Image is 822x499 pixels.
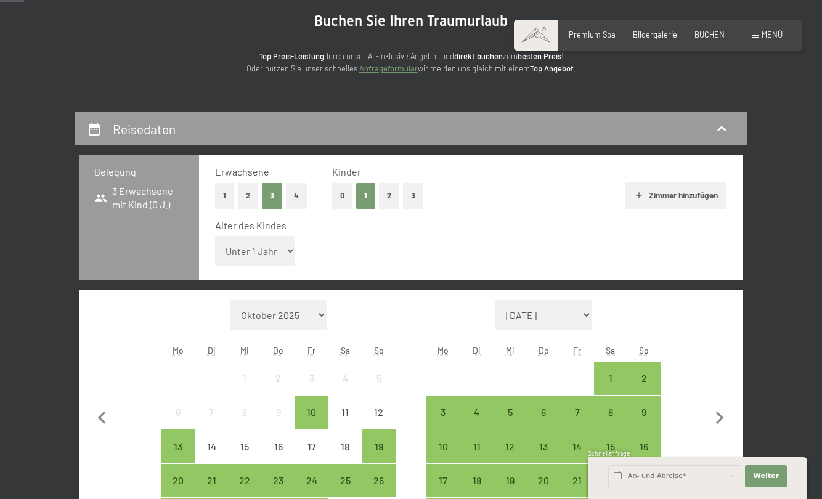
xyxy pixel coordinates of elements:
[428,407,458,438] div: 3
[163,407,193,438] div: 6
[240,345,249,355] abbr: Mittwoch
[454,51,503,61] strong: direkt buchen
[341,345,350,355] abbr: Samstag
[295,396,328,429] div: Anreise möglich
[573,345,581,355] abbr: Freitag
[195,396,228,429] div: Tue Oct 07 2025
[362,362,395,395] div: Sun Oct 05 2025
[627,396,661,429] div: Sun Nov 09 2025
[295,464,328,497] div: Anreise möglich
[330,442,360,473] div: 18
[561,407,592,438] div: 7
[569,30,616,39] a: Premium Spa
[113,121,176,137] h2: Reisedaten
[379,183,399,208] button: 2
[494,464,527,497] div: Wed Nov 19 2025
[426,464,460,497] div: Anreise möglich
[262,396,295,429] div: Anreise nicht möglich
[273,345,283,355] abbr: Donnerstag
[595,373,626,404] div: 1
[362,464,395,497] div: Sun Oct 26 2025
[228,429,261,463] div: Anreise nicht möglich
[228,464,261,497] div: Wed Oct 22 2025
[196,442,227,473] div: 14
[495,407,526,438] div: 5
[330,407,360,438] div: 11
[494,464,527,497] div: Anreise möglich
[627,362,661,395] div: Sun Nov 02 2025
[195,429,228,463] div: Tue Oct 14 2025
[328,464,362,497] div: Sat Oct 25 2025
[215,219,716,232] div: Alter des Kindes
[560,464,593,497] div: Fri Nov 21 2025
[262,362,295,395] div: Thu Oct 02 2025
[295,362,328,395] div: Anreise nicht möglich
[362,396,395,429] div: Anreise nicht möglich
[633,30,677,39] a: Bildergalerie
[594,429,627,463] div: Sat Nov 15 2025
[195,464,228,497] div: Tue Oct 21 2025
[428,442,458,473] div: 10
[627,429,661,463] div: Anreise möglich
[161,396,195,429] div: Anreise nicht möglich
[307,345,315,355] abbr: Freitag
[627,429,661,463] div: Sun Nov 16 2025
[625,182,726,209] button: Zimmer hinzufügen
[328,362,362,395] div: Sat Oct 04 2025
[588,450,630,457] span: Schnellanfrage
[539,345,549,355] abbr: Donnerstag
[527,429,560,463] div: Thu Nov 13 2025
[262,396,295,429] div: Thu Oct 09 2025
[460,429,494,463] div: Anreise möglich
[228,429,261,463] div: Wed Oct 15 2025
[494,396,527,429] div: Anreise möglich
[745,465,787,487] button: Weiter
[460,464,494,497] div: Anreise möglich
[629,442,659,473] div: 16
[314,12,508,30] span: Buchen Sie Ihren Traumurlaub
[374,345,384,355] abbr: Sonntag
[594,362,627,395] div: Anreise möglich
[561,442,592,473] div: 14
[528,442,559,473] div: 13
[295,429,328,463] div: Anreise nicht möglich
[426,396,460,429] div: Anreise möglich
[228,362,261,395] div: Anreise nicht möglich
[332,183,352,208] button: 0
[215,166,269,177] span: Erwachsene
[460,396,494,429] div: Anreise möglich
[94,184,184,212] span: 3 Erwachsene mit Kind (0 J.)
[328,396,362,429] div: Sat Oct 11 2025
[328,429,362,463] div: Sat Oct 18 2025
[495,442,526,473] div: 12
[161,464,195,497] div: Anreise möglich
[527,396,560,429] div: Anreise möglich
[196,407,227,438] div: 7
[462,442,492,473] div: 11
[328,464,362,497] div: Anreise möglich
[161,464,195,497] div: Mon Oct 20 2025
[694,30,725,39] span: BUCHEN
[528,407,559,438] div: 6
[328,362,362,395] div: Anreise nicht möglich
[460,429,494,463] div: Tue Nov 11 2025
[228,396,261,429] div: Wed Oct 08 2025
[606,345,615,355] abbr: Samstag
[263,373,294,404] div: 2
[595,442,626,473] div: 15
[762,30,783,39] span: Menü
[494,396,527,429] div: Wed Nov 05 2025
[527,464,560,497] div: Anreise möglich
[295,429,328,463] div: Fri Oct 17 2025
[362,396,395,429] div: Sun Oct 12 2025
[295,464,328,497] div: Fri Oct 24 2025
[263,442,294,473] div: 16
[296,407,327,438] div: 10
[263,407,294,438] div: 9
[229,373,260,404] div: 1
[195,396,228,429] div: Anreise nicht möglich
[161,396,195,429] div: Mon Oct 06 2025
[527,464,560,497] div: Thu Nov 20 2025
[296,373,327,404] div: 3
